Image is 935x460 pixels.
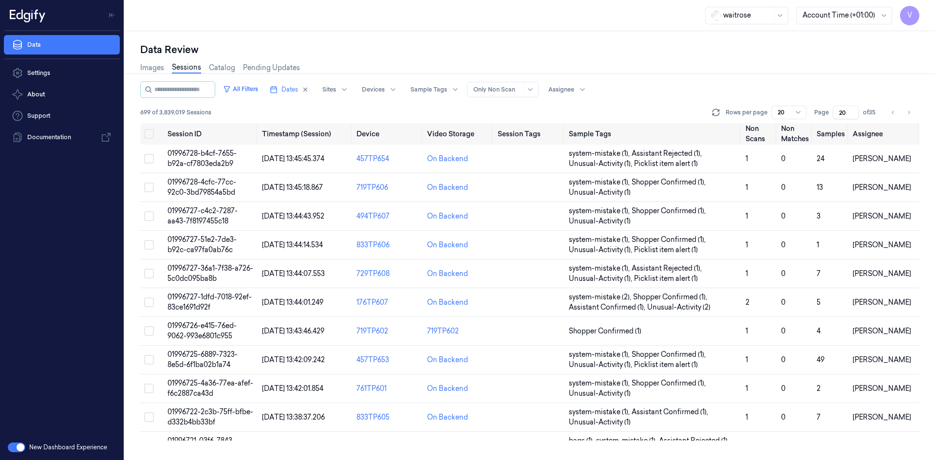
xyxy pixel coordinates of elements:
span: Unusual-Activity (1) [569,216,631,226]
div: On Backend [427,297,468,308]
button: V [900,6,919,25]
span: 1 [746,269,748,278]
a: Sessions [172,62,201,74]
span: 7 [817,269,821,278]
div: On Backend [427,355,468,365]
p: Rows per page [726,108,767,117]
a: Catalog [209,63,235,73]
span: 1 [746,154,748,163]
span: 1 [746,355,748,364]
span: [DATE] 13:44:01.249 [262,298,323,307]
button: Select row [144,183,154,192]
span: 01996727-1dfd-7018-92ef-83ce1691d92f [168,293,252,312]
span: 1 [817,240,819,249]
span: [PERSON_NAME] [853,269,911,278]
div: On Backend [427,269,468,279]
div: 494TP607 [356,211,419,221]
a: Images [140,63,164,73]
button: About [4,85,120,104]
button: Go to next page [902,106,916,119]
span: 24 [817,154,824,163]
button: Go to previous page [886,106,900,119]
span: [DATE] 13:38:37.206 [262,413,325,422]
button: Select row [144,240,154,250]
th: Video Storage [423,123,494,145]
button: Select row [144,384,154,393]
span: Shopper Confirmed (1) [569,326,641,336]
span: 7 [817,413,821,422]
span: Picklist item alert (1) [634,274,698,284]
span: system-mistake (1) , [569,177,632,187]
span: 01996722-2c3b-75ff-bfbe-d332b4bb33bf [168,407,253,426]
a: Support [4,106,120,126]
span: 1 [746,384,748,393]
div: On Backend [427,384,468,394]
div: 761TP601 [356,384,419,394]
a: Documentation [4,128,120,147]
span: Unusual-Activity (1) , [569,159,634,169]
span: 699 of 3,839,019 Sessions [140,108,211,117]
th: Timestamp (Session) [258,123,353,145]
span: system-mistake (1) , [596,436,659,446]
div: Data Review [140,43,919,56]
span: 1 [746,183,748,192]
span: [DATE] 13:44:07.553 [262,269,325,278]
span: [PERSON_NAME] [853,327,911,335]
span: 0 [781,269,785,278]
span: Assistant Confirmed (1) , [569,302,647,313]
button: Select row [144,412,154,422]
span: 49 [817,355,824,364]
span: 0 [781,384,785,393]
div: On Backend [427,183,468,193]
div: On Backend [427,154,468,164]
span: 01996728-b4cf-7655-b92a-cf7803eda2b9 [168,149,237,168]
span: Picklist item alert (1) [634,245,698,255]
div: 719TP602 [356,326,419,336]
th: Assignee [849,123,919,145]
button: Select row [144,269,154,278]
span: system-mistake (1) , [569,407,632,417]
span: 1 [746,240,748,249]
span: Unusual-Activity (1) [569,417,631,427]
span: [DATE] 13:42:01.854 [262,384,323,393]
div: On Backend [427,211,468,221]
button: Select row [144,355,154,365]
span: [DATE] 13:45:18.867 [262,183,323,192]
span: [PERSON_NAME] [853,183,911,192]
span: 0 [781,298,785,307]
a: Pending Updates [243,63,300,73]
th: Non Scans [742,123,777,145]
span: 0 [781,413,785,422]
span: [PERSON_NAME] [853,240,911,249]
span: Unusual-Activity (1) , [569,245,634,255]
span: Unusual-Activity (1) , [569,274,634,284]
span: 0 [781,327,785,335]
span: Shopper Confirmed (1) , [633,292,709,302]
span: bags (1) , [569,436,596,446]
span: 0 [781,154,785,163]
span: Picklist item alert (1) [634,159,698,169]
span: [DATE] 13:45:45.374 [262,154,324,163]
span: 0 [781,212,785,221]
th: Sample Tags [565,123,742,145]
span: 2 [746,298,749,307]
div: On Backend [427,240,468,250]
div: 729TP608 [356,269,419,279]
span: [DATE] 13:42:09.242 [262,355,325,364]
button: Select all [144,129,154,139]
div: 457TP654 [356,154,419,164]
span: 01996725-6889-7323-8e5d-6f1ba02b1a74 [168,350,238,369]
button: Dates [266,82,313,97]
span: Unusual-Activity (1) , [569,360,634,370]
button: Select row [144,326,154,336]
span: 0 [781,183,785,192]
span: system-mistake (2) , [569,292,633,302]
div: 176TP607 [356,297,419,308]
button: Select row [144,211,154,221]
span: system-mistake (1) , [569,235,632,245]
span: [PERSON_NAME] [853,212,911,221]
span: 01996726-e415-76ed-9062-993e6801c955 [168,321,237,340]
span: Shopper Confirmed (1) , [632,206,708,216]
span: Assistant Rejected (1) , [659,436,731,446]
